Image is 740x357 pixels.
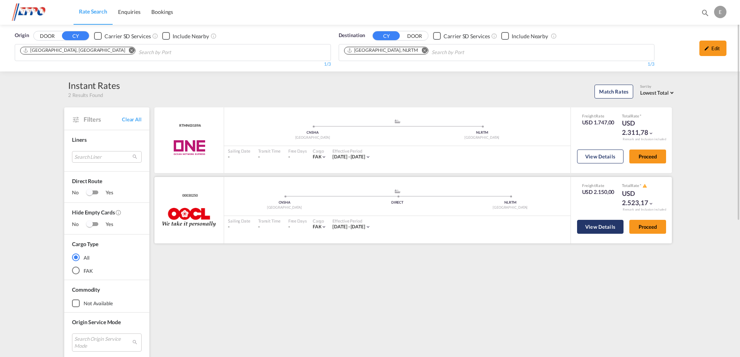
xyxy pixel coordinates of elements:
div: USD 2.523,17 [622,189,661,207]
div: Transit Time [258,148,281,154]
md-icon: icon-chevron-down [321,224,327,229]
div: - [258,154,281,160]
span: Filters [84,115,122,124]
div: USD 2.311,78 [622,119,661,137]
div: NLRTM [454,200,567,205]
img: ONE [164,138,214,157]
md-icon: icon-chevron-down [648,131,654,136]
span: Direct Route [72,177,142,189]
img: OOCL [162,208,216,227]
span: [DATE] - [DATE] [332,154,365,160]
div: Effective Period [332,218,371,224]
md-icon: Unchecked: Search for CY (Container Yard) services for all selected carriers.Checked : Search for... [491,33,497,39]
md-checkbox: Checkbox No Ink [162,32,209,40]
div: [GEOGRAPHIC_DATA] [228,205,341,210]
div: Rotterdam, NLRTM [347,47,418,54]
span: FAK [313,154,322,160]
md-icon: Unchecked: Search for CY (Container Yard) services for all selected carriers.Checked : Search for... [152,33,158,39]
span: Bookings [151,8,173,15]
div: Total Rate [622,113,661,119]
div: Sailing Date [228,148,250,154]
md-chips-wrap: Chips container. Use arrow keys to select chips. [19,44,215,59]
span: RTMN00189A [177,123,201,128]
div: CNSHA [228,130,397,135]
div: Free Days [288,148,307,154]
span: Origin Service Mode [72,319,121,325]
span: Origin [15,32,29,39]
span: No [72,189,86,197]
button: CY [373,31,400,40]
div: Include Nearby [512,32,548,40]
div: Cargo Type [72,240,98,248]
button: View Details [577,150,624,163]
div: USD 2.150,00 [582,188,615,196]
button: Match Rates [594,85,633,99]
div: [GEOGRAPHIC_DATA] [454,205,567,210]
span: Clear All [122,116,142,123]
span: No [72,221,86,228]
span: 2 Results Found [68,92,103,99]
div: - [288,154,290,160]
div: - [258,224,281,230]
div: E [714,6,726,18]
md-icon: icon-chevron-down [321,154,327,160]
span: Yes [98,221,113,228]
div: CNSHA [228,200,341,205]
div: not available [84,300,113,307]
div: 13 Aug 2025 - 31 Aug 2025 [332,154,365,160]
button: Proceed [629,220,666,234]
div: NLRTM [397,130,567,135]
div: Include Nearby [173,32,209,40]
div: 1/3 [15,61,331,68]
div: - [228,224,250,230]
span: Rate Search [79,8,107,15]
div: Freight Rate [582,113,615,119]
div: Effective Period [332,148,371,154]
button: Remove [416,47,428,55]
div: 11 Aug 2025 - 31 Aug 2025 [332,224,365,230]
div: Free Days [288,218,307,224]
div: Freight Rate [582,183,615,188]
div: - [288,224,290,230]
md-icon: assets/icons/custom/ship-fill.svg [393,119,402,123]
md-icon: icon-magnify [701,8,709,17]
span: Subject to Remarks [639,114,641,118]
span: Liners [72,136,86,143]
md-checkbox: Checkbox No Ink [501,32,548,40]
md-radio-button: FAK [72,267,142,274]
span: Lowest Total [640,90,669,96]
input: Search by Port [139,46,212,59]
span: [DATE] - [DATE] [332,224,365,229]
md-icon: icon-pencil [704,46,709,51]
div: USD 1.747,00 [582,119,615,126]
span: Subject to Remarks [639,183,642,188]
md-icon: Unchecked: Ignores neighbouring ports when fetching rates.Checked : Includes neighbouring ports w... [211,33,217,39]
span: Commodity [72,286,100,293]
button: Proceed [629,150,666,163]
md-checkbox: Checkbox No Ink [94,32,151,40]
md-radio-button: All [72,253,142,261]
div: Contract / Rate Agreement / Tariff / Spot Pricing Reference Number: RTMN00189A [177,123,201,128]
div: 1/3 [339,61,655,68]
img: d38966e06f5511efa686cdb0e1f57a29.png [12,3,64,21]
div: Cargo [313,148,327,154]
span: Yes [98,189,113,197]
div: icon-magnify [701,8,709,20]
div: Press delete to remove this chip. [347,47,420,54]
div: Remark and Inclusion included [617,207,672,212]
md-chips-wrap: Chips container. Use arrow keys to select chips. [343,44,509,59]
div: Instant Rates [68,79,120,92]
button: DOOR [34,32,61,41]
div: Transit Time [258,218,281,224]
div: Cargo [313,218,327,224]
div: Press delete to remove this chip. [23,47,127,54]
md-icon: icon-chevron-down [365,154,371,160]
div: DIRECT [341,200,454,205]
div: Contract / Rate Agreement / Tariff / Spot Pricing Reference Number: 00030250 [180,193,197,198]
div: Carrier SD Services [444,32,490,40]
div: Carrier SD Services [104,32,151,40]
button: DOOR [401,32,428,41]
div: - [228,154,250,160]
div: Sailing Date [228,218,250,224]
span: Enquiries [118,8,140,15]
